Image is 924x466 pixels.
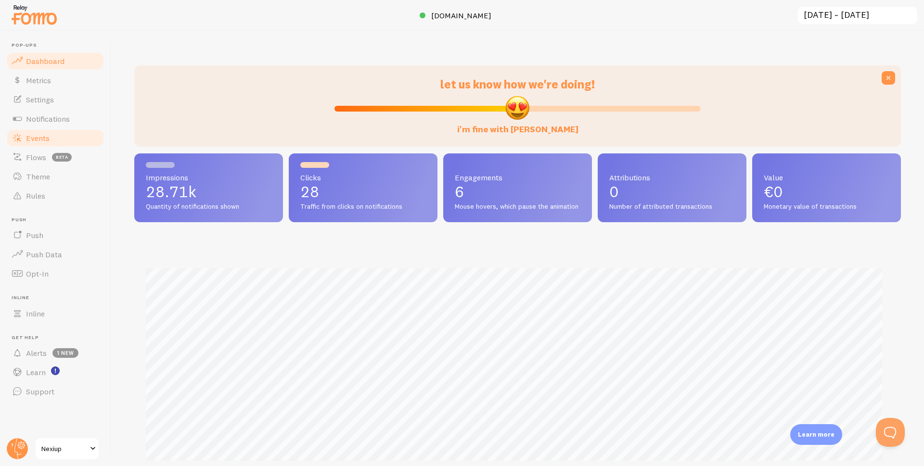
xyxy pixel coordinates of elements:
a: Notifications [6,109,105,128]
a: Support [6,382,105,401]
span: let us know how we're doing! [440,77,595,91]
img: fomo-relay-logo-orange.svg [10,2,58,27]
span: Push [26,230,43,240]
a: Opt-In [6,264,105,283]
iframe: Help Scout Beacon - Open [876,418,905,447]
span: Metrics [26,76,51,85]
span: Monetary value of transactions [764,202,889,211]
span: Engagements [455,174,580,181]
span: Push Data [26,250,62,259]
span: Opt-In [26,269,49,278]
span: Rules [26,191,45,201]
a: Dashboard [6,51,105,71]
a: Nexiup [35,437,100,460]
span: Get Help [12,335,105,341]
a: Push Data [6,245,105,264]
span: Events [26,133,50,143]
div: Learn more [790,424,842,445]
svg: <p>Watch New Feature Tutorials!</p> [51,366,60,375]
span: Support [26,387,54,396]
span: Inline [12,295,105,301]
span: Attributions [609,174,735,181]
span: Nexiup [41,443,87,454]
a: Flows beta [6,148,105,167]
a: Metrics [6,71,105,90]
label: i'm fine with [PERSON_NAME] [457,114,578,135]
p: 0 [609,184,735,200]
span: Settings [26,95,54,104]
span: Traffic from clicks on notifications [300,202,426,211]
span: beta [52,153,72,162]
span: €0 [764,182,783,201]
a: Push [6,226,105,245]
span: Pop-ups [12,42,105,49]
span: Mouse hovers, which pause the animation [455,202,580,211]
img: emoji.png [504,95,530,121]
a: Inline [6,304,105,323]
p: Learn more [798,430,834,439]
a: Events [6,128,105,148]
span: Number of attributed transactions [609,202,735,211]
span: Quantity of notifications shown [146,202,271,211]
span: Dashboard [26,56,64,66]
span: Theme [26,172,50,181]
a: Theme [6,167,105,186]
p: 6 [455,184,580,200]
span: 1 new [52,348,78,358]
span: Inline [26,309,45,318]
span: Flows [26,152,46,162]
span: Clicks [300,174,426,181]
span: Alerts [26,348,47,358]
p: 28.71k [146,184,271,200]
span: Value [764,174,889,181]
a: Alerts 1 new [6,343,105,363]
p: 28 [300,184,426,200]
span: Impressions [146,174,271,181]
span: Notifications [26,114,70,124]
a: Settings [6,90,105,109]
span: Learn [26,367,46,377]
span: Push [12,217,105,223]
a: Learn [6,363,105,382]
a: Rules [6,186,105,205]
